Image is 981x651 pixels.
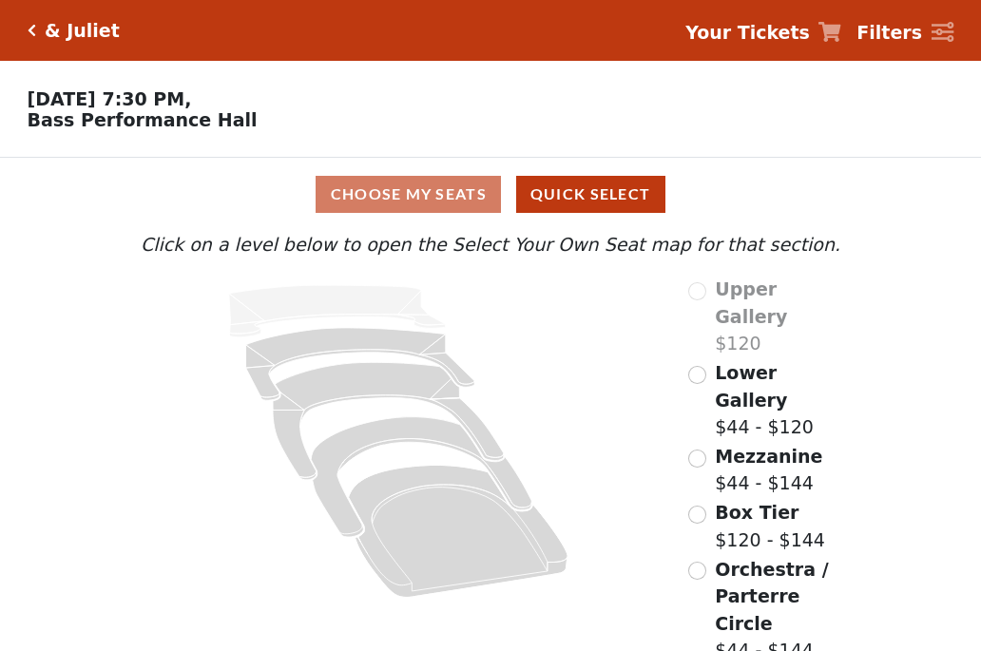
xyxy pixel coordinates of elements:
label: $120 [715,276,845,357]
a: Click here to go back to filters [28,24,36,37]
strong: Filters [856,22,922,43]
path: Lower Gallery - Seats Available: 165 [246,328,475,400]
h5: & Juliet [45,20,120,42]
button: Quick Select [516,176,665,213]
a: Your Tickets [685,19,841,47]
path: Orchestra / Parterre Circle - Seats Available: 37 [349,466,568,598]
p: Click on a level below to open the Select Your Own Seat map for that section. [136,231,845,258]
span: Mezzanine [715,446,822,467]
label: $44 - $120 [715,359,845,441]
label: $44 - $144 [715,443,822,497]
span: Lower Gallery [715,362,787,411]
label: $120 - $144 [715,499,825,553]
path: Upper Gallery - Seats Available: 0 [229,285,446,337]
a: Filters [856,19,953,47]
span: Box Tier [715,502,798,523]
span: Orchestra / Parterre Circle [715,559,828,634]
span: Upper Gallery [715,278,787,327]
strong: Your Tickets [685,22,810,43]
